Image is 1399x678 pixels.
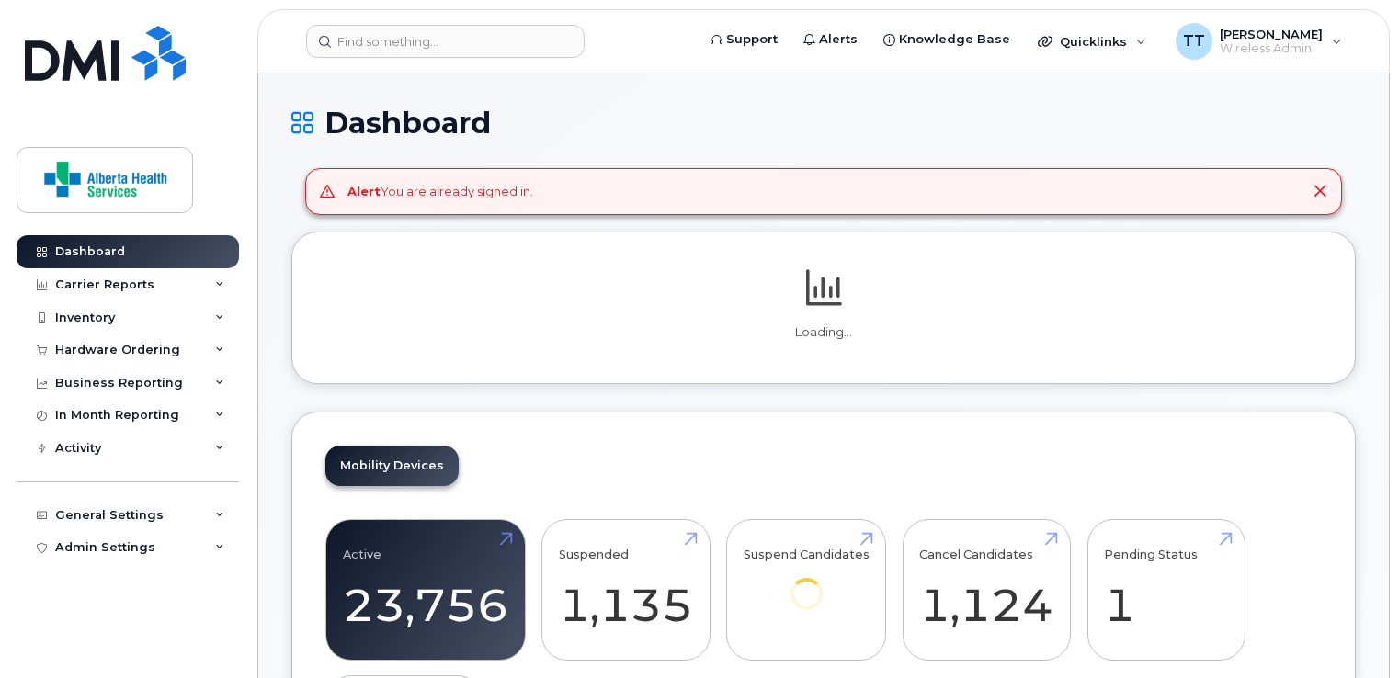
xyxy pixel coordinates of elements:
[919,529,1053,650] a: Cancel Candidates 1,124
[1104,529,1228,650] a: Pending Status 1
[325,446,459,486] a: Mobility Devices
[325,324,1322,341] p: Loading...
[347,183,533,200] div: You are already signed in.
[744,529,870,635] a: Suspend Candidates
[559,529,693,650] a: Suspended 1,135
[343,529,508,650] a: Active 23,756
[347,184,381,198] strong: Alert
[291,107,1356,139] h1: Dashboard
